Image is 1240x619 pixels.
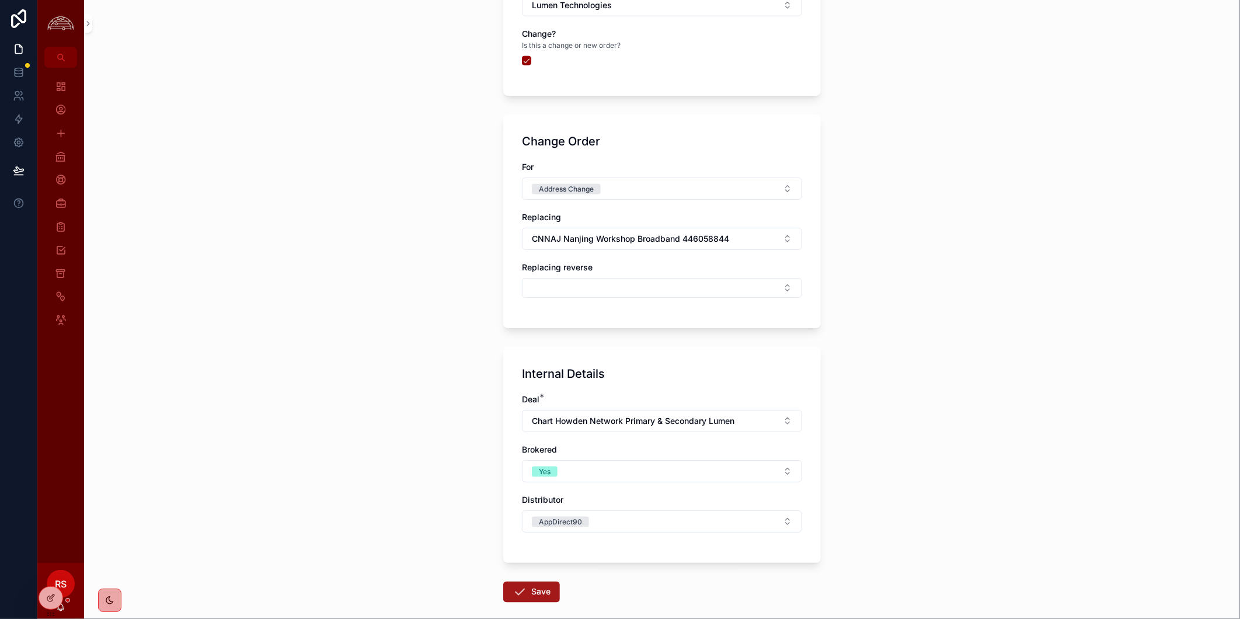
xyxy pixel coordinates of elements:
h1: Change Order [522,133,600,149]
span: RS [55,577,67,591]
span: Distributor [522,495,563,505]
button: Select Button [522,510,802,533]
h1: Internal Details [522,366,605,382]
span: Replacing reverse [522,262,593,272]
span: CNNAJ Nanjing Workshop Broadband 446058844 [532,233,729,245]
img: App logo [44,15,77,33]
div: scrollable content [37,68,84,346]
button: Select Button [522,410,802,432]
span: Is this a change or new order? [522,41,621,50]
span: Replacing [522,212,561,222]
button: Select Button [522,228,802,250]
div: Address Change [539,184,594,194]
span: Deal [522,394,539,404]
span: Brokered [522,444,557,454]
span: For [522,162,534,172]
span: Change? [522,29,556,39]
span: Chart Howden Network Primary & Secondary Lumen [532,415,734,427]
button: Select Button [522,278,802,298]
button: Select Button [522,178,802,200]
button: Select Button [522,460,802,482]
div: Yes [539,467,551,477]
div: AppDirect90 [539,517,582,527]
button: Save [503,582,560,603]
